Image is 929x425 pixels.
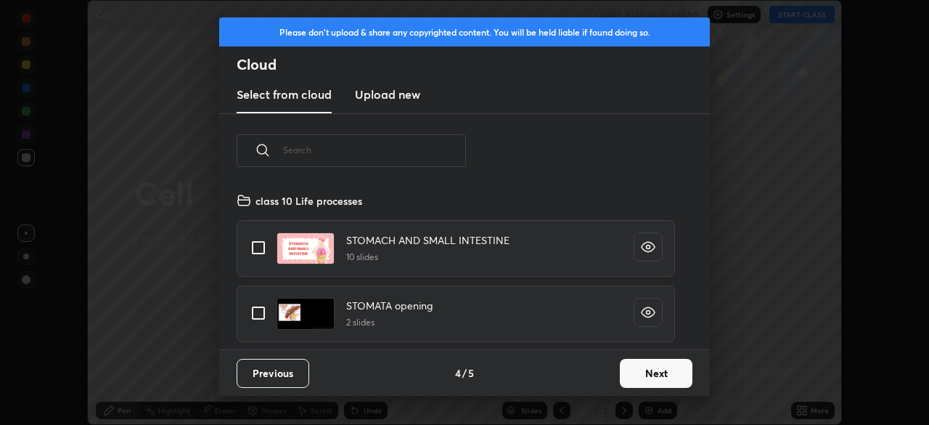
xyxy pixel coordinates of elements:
[620,359,692,388] button: Next
[255,193,362,209] h4: class 10 Life processes
[277,232,335,264] img: 17150035953KQJRL.pdf
[355,86,420,103] h3: Upload new
[237,86,332,103] h3: Select from cloud
[346,232,509,248] h4: STOMACH AND SMALL INTESTINE
[462,365,467,381] h4: /
[346,298,433,313] h4: STOMATA opening
[219,17,710,46] div: Please don't upload & share any copyrighted content. You will be held liable if found doing so.
[468,365,474,381] h4: 5
[237,55,710,74] h2: Cloud
[237,359,309,388] button: Previous
[219,184,692,349] div: grid
[455,365,461,381] h4: 4
[346,251,509,264] h5: 10 slides
[283,119,466,181] input: Search
[277,298,335,330] img: 1715176137G0SWZR.pdf
[346,316,433,329] h5: 2 slides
